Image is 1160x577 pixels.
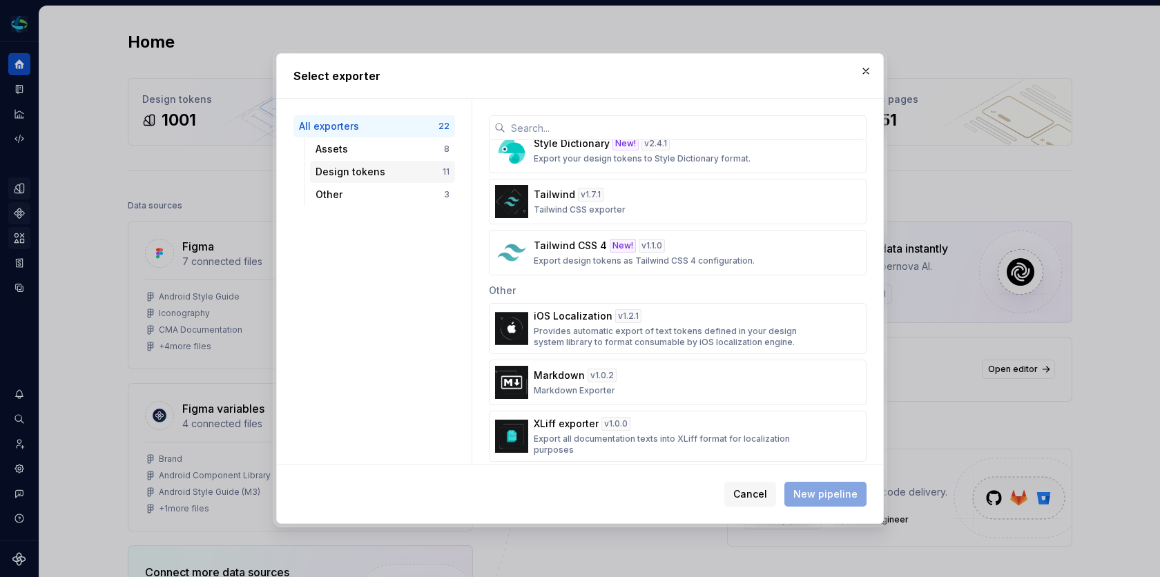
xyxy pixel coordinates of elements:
button: All exporters22 [293,115,455,137]
p: Provides automatic export of text tokens defined in your design system library to format consumab... [534,326,813,348]
div: v 1.2.1 [615,309,641,323]
p: iOS Localization [534,309,612,323]
div: v 2.4.1 [641,137,670,150]
p: Export your design tokens to Style Dictionary format. [534,153,751,164]
input: Search... [505,115,867,140]
button: Design tokens11 [310,161,455,183]
button: Assets8 [310,138,455,160]
p: Tailwind CSS 4 [534,239,607,253]
p: Markdown [534,369,585,382]
button: Tailwind CSS 4New!v1.1.0Export design tokens as Tailwind CSS 4 configuration. [489,230,867,275]
button: XLiff exporterv1.0.0Export all documentation texts into XLiff format for localization purposes [489,411,867,462]
button: Other3 [310,184,455,206]
div: Design tokens [316,165,443,179]
button: Style DictionaryNew!v2.4.1Export your design tokens to Style Dictionary format. [489,128,867,173]
div: v 1.0.0 [601,417,630,431]
div: 3 [444,189,449,200]
div: 11 [443,166,449,177]
p: Tailwind [534,188,575,202]
div: Other [316,188,444,202]
span: Cancel [733,487,767,501]
p: Export design tokens as Tailwind CSS 4 configuration. [534,255,755,266]
button: Tailwindv1.7.1Tailwind CSS exporter [489,179,867,224]
div: New! [610,239,636,253]
div: All exporters [299,119,438,133]
p: Export all documentation texts into XLiff format for localization purposes [534,433,813,456]
button: Cancel [724,482,776,507]
div: New! [612,137,639,150]
div: v 1.1.0 [639,239,665,253]
p: Style Dictionary [534,137,610,150]
div: 22 [438,121,449,132]
p: Tailwind CSS exporter [534,204,626,215]
div: v 1.7.1 [578,188,603,202]
p: XLiff exporter [534,417,599,431]
p: Markdown Exporter [534,385,615,396]
div: 8 [444,144,449,155]
div: Other [489,275,867,303]
h2: Select exporter [293,68,867,84]
div: Assets [316,142,444,156]
button: iOS Localizationv1.2.1Provides automatic export of text tokens defined in your design system libr... [489,303,867,354]
button: Markdownv1.0.2Markdown Exporter [489,360,867,405]
div: v 1.0.2 [588,369,617,382]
